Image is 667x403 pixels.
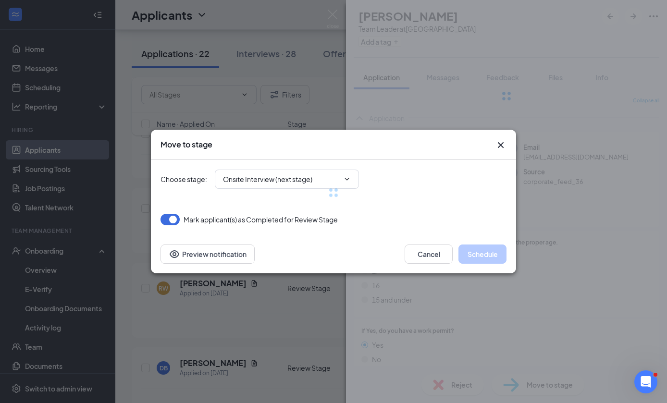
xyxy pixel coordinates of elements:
button: Preview notificationEye [161,244,255,264]
h3: Move to stage [161,139,212,150]
button: Schedule [458,244,506,264]
svg: Cross [495,139,506,151]
iframe: Intercom live chat [634,370,657,393]
button: Close [495,139,506,151]
svg: Eye [169,248,180,260]
button: Cancel [405,244,453,264]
